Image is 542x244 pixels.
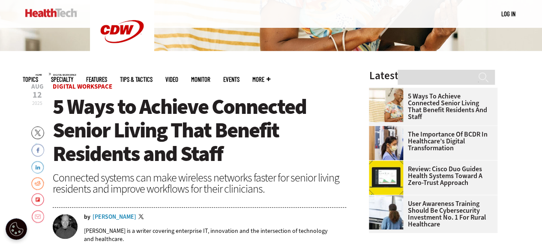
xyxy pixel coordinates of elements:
[252,76,270,83] span: More
[53,92,306,168] span: 5 Ways to Achieve Connected Senior Living That Benefit Residents and Staff
[93,214,136,220] a: [PERSON_NAME]
[223,76,240,83] a: Events
[53,172,347,194] div: Connected systems can make wireless networks faster for senior living residents and improve workf...
[6,218,27,240] button: Open Preferences
[369,88,403,122] img: Networking Solutions for Senior Living
[191,76,210,83] a: MonITor
[369,200,492,228] a: User Awareness Training Should Be Cybersecurity Investment No. 1 for Rural Healthcare
[120,76,153,83] a: Tips & Tactics
[369,88,407,95] a: Networking Solutions for Senior Living
[25,9,77,17] img: Home
[138,214,146,221] a: Twitter
[369,195,403,229] img: Doctors reviewing information boards
[501,9,515,18] div: User menu
[369,131,492,152] a: The Importance of BCDR in Healthcare’s Digital Transformation
[23,76,38,83] span: Topics
[369,161,403,195] img: Cisco Duo
[369,93,492,120] a: 5 Ways to Achieve Connected Senior Living That Benefit Residents and Staff
[53,214,78,239] img: Brian Horowitz
[31,91,44,99] span: 12
[369,161,407,167] a: Cisco Duo
[84,227,347,243] p: [PERSON_NAME] is a writer covering enterprise IT, innovation and the intersection of technology a...
[51,76,73,83] span: Specialty
[6,218,27,240] div: Cookie Settings
[165,76,178,83] a: Video
[86,76,107,83] a: Features
[369,195,407,202] a: Doctors reviewing information boards
[84,214,90,220] span: by
[90,57,154,65] a: CDW
[369,126,403,160] img: Doctors reviewing tablet
[32,100,42,107] span: 2025
[369,126,407,133] a: Doctors reviewing tablet
[501,10,515,18] a: Log in
[369,70,497,81] h3: Latest Articles
[369,166,492,186] a: Review: Cisco Duo Guides Health Systems Toward a Zero-Trust Approach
